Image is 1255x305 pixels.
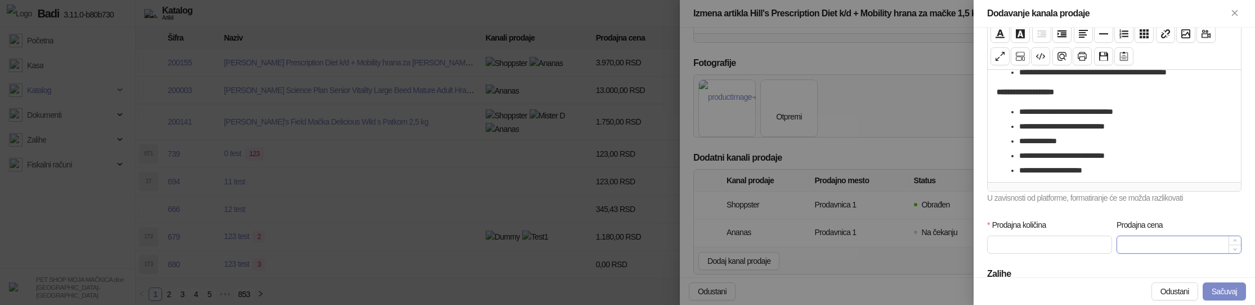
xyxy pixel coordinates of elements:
button: Преглед [1052,47,1072,65]
button: Извлачење [1032,25,1051,43]
h5: Zalihe [987,267,1241,281]
span: down [1233,247,1237,251]
input: Prodajna količina [988,236,1111,253]
button: Слика [1176,25,1195,43]
button: Табела [1135,25,1154,43]
div: Dodavanje kanala prodaje [987,7,1228,20]
button: Хоризонтална линија [1094,25,1113,43]
label: Prodajna količina [987,219,1054,231]
button: Листа [1114,25,1133,43]
button: Zatvori [1228,7,1241,20]
button: Sačuvaj [1203,282,1246,300]
button: Сачувај [1094,47,1113,65]
button: Видео [1196,25,1216,43]
button: Прикажи блокове [1011,47,1030,65]
button: Шаблон [1114,47,1133,65]
button: Odustani [1151,282,1198,300]
span: up [1233,238,1237,242]
button: Приказ кода [1031,47,1050,65]
input: Prodajna cena [1117,236,1241,253]
button: Боја позадине [1011,25,1030,43]
button: Увлачење [1052,25,1072,43]
button: Приказ преко целог екрана [990,47,1010,65]
div: U zavisnosti od platforme, formatiranje će se možda razlikovati [987,192,1241,205]
span: Decrease Value [1229,245,1241,253]
button: Штампај [1073,47,1092,65]
label: Prodajna cena [1117,219,1170,231]
span: Increase Value [1229,236,1241,245]
button: Веза [1156,25,1175,43]
button: Поравнање [1074,25,1093,43]
button: Боја текста [990,25,1010,43]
